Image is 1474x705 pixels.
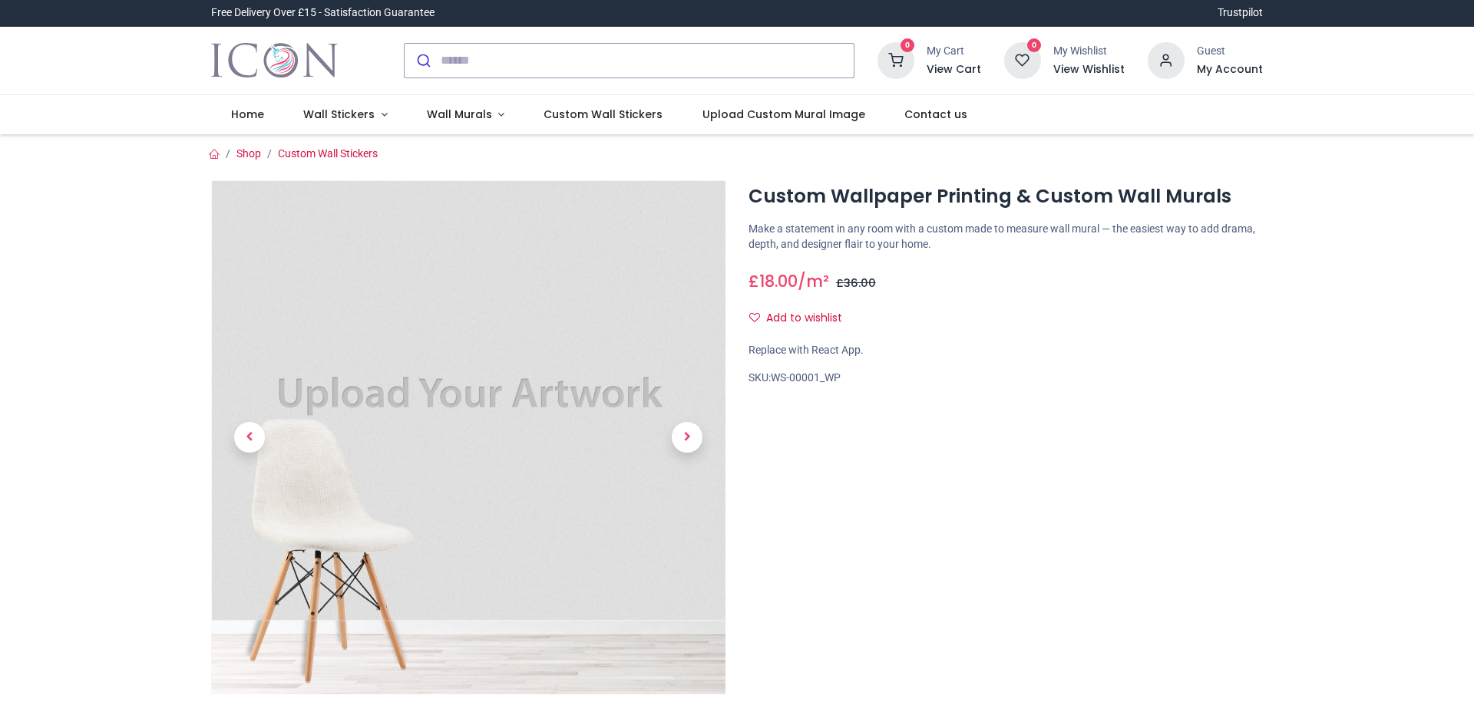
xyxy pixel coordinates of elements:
a: Logo of Icon Wall Stickers [211,39,338,82]
button: Submit [405,44,441,77]
a: View Wishlist [1053,62,1125,77]
a: View Cart [927,62,981,77]
div: Free Delivery Over £15 - Satisfaction Guarantee [211,5,435,21]
span: Home [231,107,264,122]
sup: 0 [901,38,915,53]
div: Guest [1197,44,1263,59]
span: Wall Stickers [303,107,375,122]
a: Next [649,257,725,617]
h1: Custom Wallpaper Printing & Custom Wall Murals [749,183,1263,209]
a: My Account [1197,62,1263,77]
span: Previous [234,422,265,453]
sup: 0 [1027,38,1042,53]
button: Add to wishlistAdd to wishlist [749,305,855,331]
span: Upload Custom Mural Image [702,107,865,122]
div: SKU: [749,371,1263,386]
a: Wall Murals [407,95,524,135]
span: /m² [798,270,829,292]
span: Wall Murals [427,107,492,122]
span: Next [672,422,702,453]
span: £ [836,275,876,291]
span: 18.00 [759,270,798,292]
a: 0 [877,53,914,65]
div: My Cart [927,44,981,59]
a: Shop [236,147,261,160]
a: 0 [1004,53,1041,65]
p: Make a statement in any room with a custom made to measure wall mural — the easiest way to add dr... [749,222,1263,252]
span: Contact us [904,107,967,122]
span: WS-00001_WP [771,371,841,384]
a: Custom Wall Stickers [278,147,378,160]
div: My Wishlist [1053,44,1125,59]
a: Previous [211,257,288,617]
span: Custom Wall Stickers [544,107,663,122]
a: Trustpilot [1218,5,1263,21]
img: Custom Wallpaper Printing & Custom Wall Murals [211,180,725,694]
span: 36.00 [844,275,876,291]
a: Wall Stickers [283,95,407,135]
img: Icon Wall Stickers [211,39,338,82]
span: £ [749,270,798,292]
div: Replace with React App. [749,343,1263,358]
i: Add to wishlist [749,312,760,323]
